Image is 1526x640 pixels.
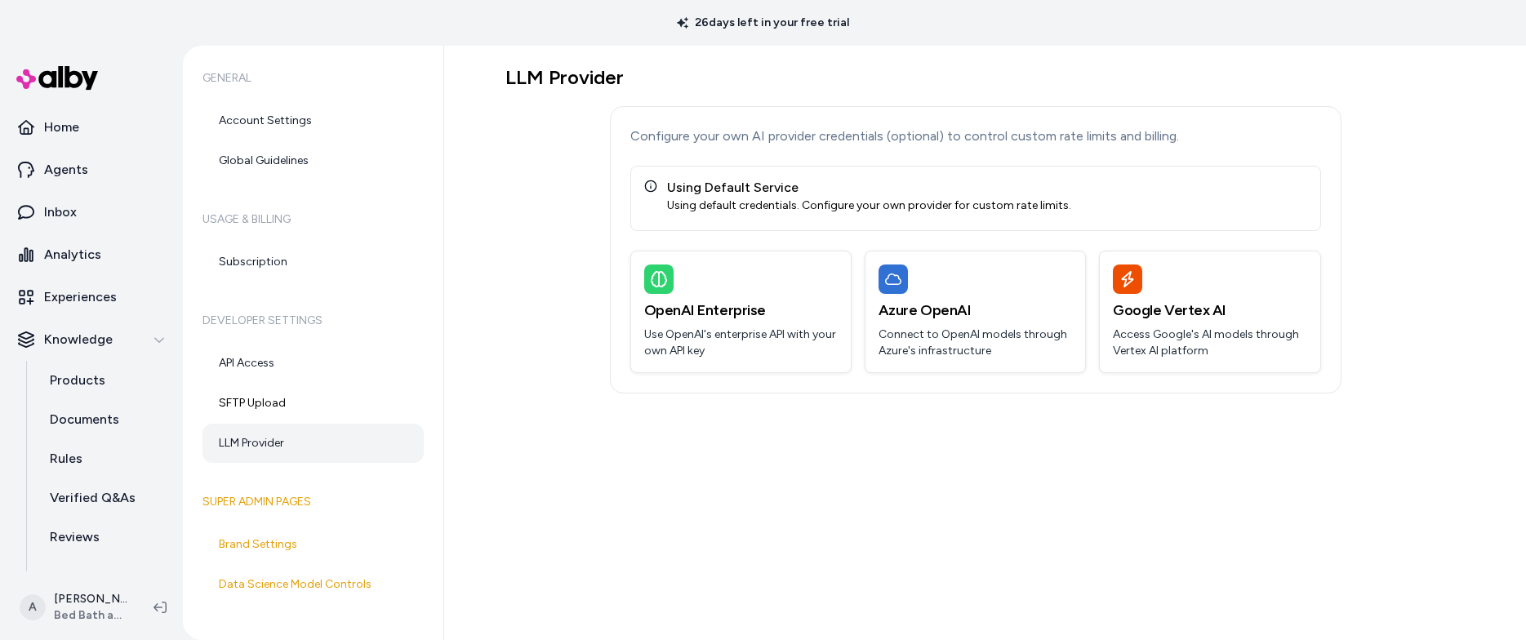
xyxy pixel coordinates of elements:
span: A [20,594,46,620]
h1: LLM Provider [505,65,1446,90]
p: Configure your own AI provider credentials (optional) to control custom rate limits and billing. [630,127,1321,146]
p: Rules [50,449,82,469]
p: Verified Q&As [50,488,136,508]
a: Brand Settings [202,525,424,564]
a: Agents [7,150,176,189]
h3: OpenAI Enterprise [644,299,838,322]
p: Home [44,118,79,137]
p: Agents [44,160,88,180]
p: 26 days left in your free trial [667,15,859,31]
a: Subscription [202,242,424,282]
a: Data Science Model Controls [202,565,424,604]
span: Bed Bath and Beyond [54,607,127,624]
a: Documents [33,400,176,439]
p: [PERSON_NAME] [54,591,127,607]
img: alby Logo [16,66,98,90]
p: Survey Questions [50,567,158,586]
a: SFTP Upload [202,384,424,423]
div: Using default credentials. Configure your own provider for custom rate limits. [667,198,1071,214]
a: Home [7,108,176,147]
h6: Usage & Billing [202,197,424,242]
a: Reviews [33,518,176,557]
a: Experiences [7,278,176,317]
div: Using Default Service [667,178,1071,198]
a: API Access [202,344,424,383]
p: Access Google's AI models through Vertex AI platform [1113,327,1306,359]
a: LLM Provider [202,424,424,463]
p: Experiences [44,287,117,307]
h6: Developer Settings [202,298,424,344]
a: Rules [33,439,176,478]
h3: Azure OpenAI [879,299,1072,322]
a: Products [33,361,176,400]
h6: General [202,56,424,101]
p: Knowledge [44,330,113,349]
a: Survey Questions [33,557,176,596]
p: Documents [50,410,119,429]
p: Reviews [50,527,100,547]
a: Inbox [7,193,176,232]
p: Connect to OpenAI models through Azure's infrastructure [879,327,1072,359]
h3: Google Vertex AI [1113,299,1306,322]
a: Account Settings [202,101,424,140]
p: Analytics [44,245,101,264]
p: Products [50,371,105,390]
button: A[PERSON_NAME]Bed Bath and Beyond [10,581,140,633]
a: Analytics [7,235,176,274]
p: Inbox [44,202,77,222]
a: Global Guidelines [202,141,424,180]
p: Use OpenAI's enterprise API with your own API key [644,327,838,359]
button: Knowledge [7,320,176,359]
a: Verified Q&As [33,478,176,518]
h6: Super Admin Pages [202,479,424,525]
